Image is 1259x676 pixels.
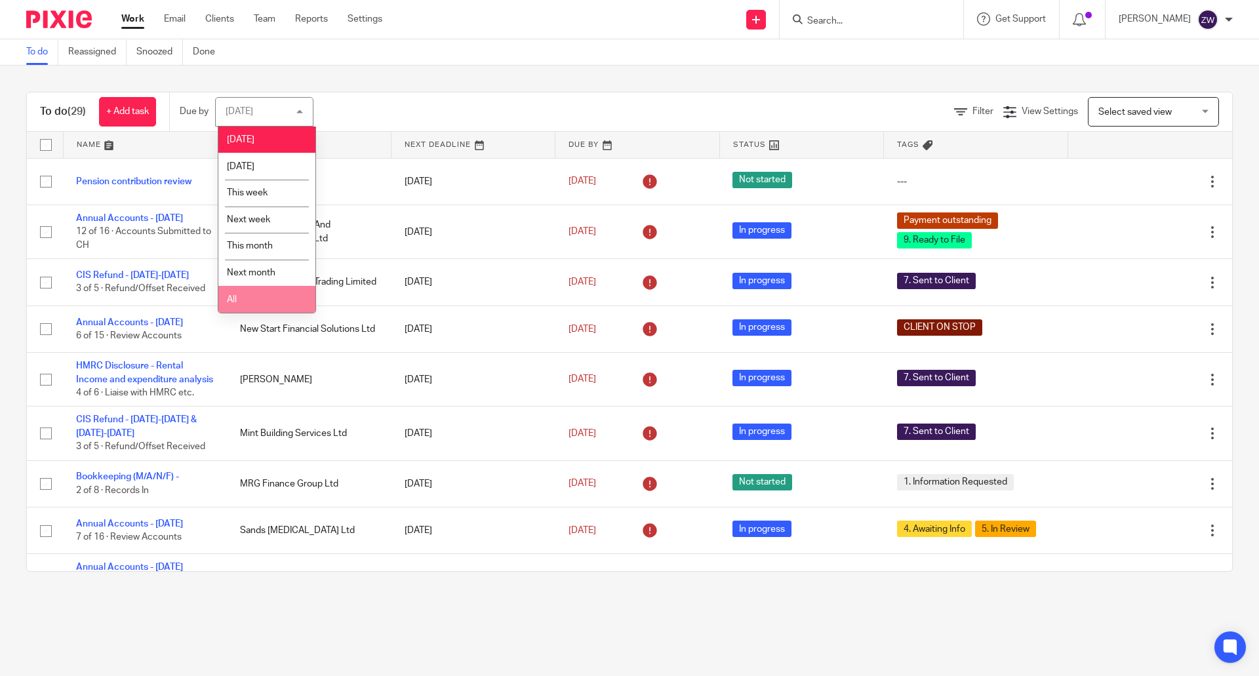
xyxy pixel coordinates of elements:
span: This week [227,188,268,197]
span: This month [227,241,273,250]
span: [DATE] [227,162,254,171]
td: [DATE] [391,158,555,205]
td: [DATE] [391,306,555,352]
span: Filter [972,107,993,116]
a: Email [164,12,186,26]
td: [DATE] [391,460,555,507]
span: Payment outstanding [897,212,998,229]
span: In progress [732,222,791,239]
span: [DATE] [569,429,596,438]
a: Annual Accounts - [DATE] [76,214,183,223]
span: All [227,295,237,304]
a: Settings [348,12,382,26]
span: In progress [732,521,791,537]
span: 6 of 15 · Review Accounts [76,331,182,340]
a: Done [193,39,225,65]
span: [DATE] [569,325,596,334]
span: CLIENT ON STOP [897,319,982,336]
span: 7. Sent to Client [897,273,976,289]
span: 9. Ready to File [897,232,972,249]
span: 5. In Review [975,521,1036,537]
td: MRG Finance Group Ltd [227,460,391,507]
h1: To do [40,105,86,119]
span: (29) [68,106,86,117]
span: [DATE] [227,135,254,144]
span: [DATE] [569,227,596,236]
a: HMRC Disclosure - Rental Income and expenditure analysis [76,361,213,384]
a: Team [254,12,275,26]
td: Easy Equity Ltd [227,554,391,608]
td: [DATE] [391,205,555,258]
a: To do [26,39,58,65]
a: Bookkeeping (M/A/N/F) - [76,472,179,481]
a: Reports [295,12,328,26]
span: [DATE] [569,375,596,384]
span: Next month [227,268,275,277]
a: Work [121,12,144,26]
span: Not started [732,474,792,490]
span: [DATE] [569,277,596,287]
span: 4. Awaiting Info [897,521,972,537]
a: Pension contribution review [76,177,191,186]
span: 7. Sent to Client [897,424,976,440]
span: 3 of 5 · Refund/Offset Received [76,442,205,451]
td: Sands [MEDICAL_DATA] Ltd [227,507,391,554]
a: Annual Accounts - [DATE] [76,519,183,528]
span: Not started [732,172,792,188]
td: Mint Building Services Ltd [227,407,391,460]
img: Pixie [26,10,92,28]
p: Due by [180,105,209,118]
span: 1. Information Requested [897,474,1014,490]
a: Annual Accounts - [DATE] [76,563,183,572]
span: Get Support [995,14,1046,24]
span: In progress [732,370,791,386]
td: [DATE] [391,353,555,407]
a: CIS Refund - [DATE]-[DATE] [76,271,189,280]
div: [DATE] [226,107,253,116]
span: In progress [732,273,791,289]
a: + Add task [99,97,156,127]
span: 12 of 16 · Accounts Submitted to CH [76,228,211,250]
a: Snoozed [136,39,183,65]
td: [DATE] [391,259,555,306]
span: In progress [732,424,791,440]
span: 4 of 6 · Liaise with HMRC etc. [76,388,194,397]
img: svg%3E [1197,9,1218,30]
td: [DATE] [391,554,555,608]
span: Next week [227,215,270,224]
td: [DATE] [391,507,555,554]
a: Annual Accounts - [DATE] [76,318,183,327]
a: Reassigned [68,39,127,65]
span: View Settings [1022,107,1078,116]
span: 7 of 16 · Review Accounts [76,532,182,542]
span: [DATE] [569,526,596,535]
div: --- [897,175,1055,188]
span: Tags [897,141,919,148]
span: 3 of 5 · Refund/Offset Received [76,285,205,294]
span: [DATE] [569,177,596,186]
span: 7. Sent to Client [897,370,976,386]
td: [PERSON_NAME] [227,353,391,407]
a: Clients [205,12,234,26]
span: In progress [732,319,791,336]
a: CIS Refund - [DATE]-[DATE] & [DATE]-[DATE] [76,415,197,437]
span: Select saved view [1098,108,1172,117]
td: New Start Financial Solutions Ltd [227,306,391,352]
td: [DATE] [391,407,555,460]
span: [DATE] [569,479,596,488]
p: [PERSON_NAME] [1119,12,1191,26]
input: Search [806,16,924,28]
span: 2 of 8 · Records In [76,486,149,495]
